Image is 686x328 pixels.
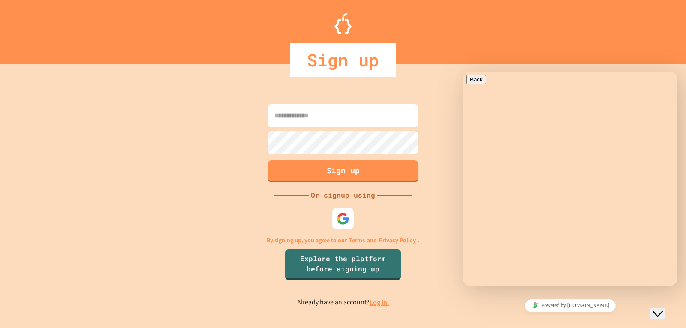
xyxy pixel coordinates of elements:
[463,296,677,315] iframe: chat widget
[267,236,420,245] p: By signing up, you agree to our and .
[349,236,365,245] a: Terms
[463,72,677,286] iframe: chat widget
[650,294,677,319] iframe: chat widget
[379,236,416,245] a: Privacy Policy
[285,249,401,280] a: Explore the platform before signing up
[297,297,389,308] p: Already have an account?
[370,298,389,307] a: Log in.
[337,212,349,225] img: google-icon.svg
[309,190,377,200] div: Or signup using
[334,13,352,34] img: Logo.svg
[290,43,396,77] div: Sign up
[268,160,418,182] button: Sign up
